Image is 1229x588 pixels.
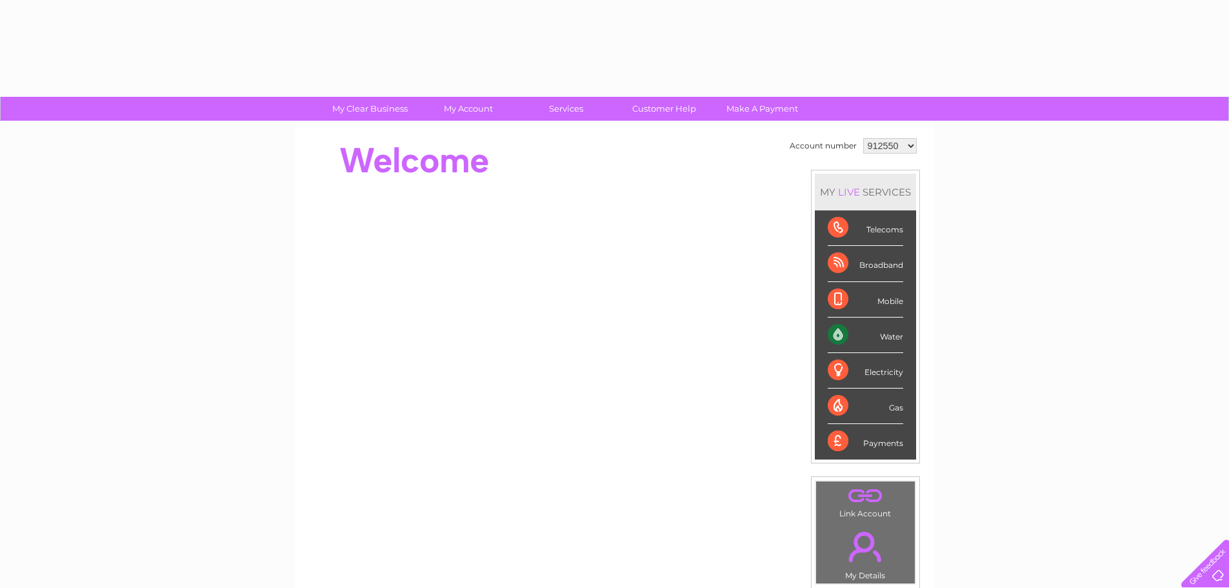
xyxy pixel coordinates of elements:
[815,174,916,210] div: MY SERVICES
[819,485,912,507] a: .
[835,186,863,198] div: LIVE
[828,210,903,246] div: Telecoms
[513,97,619,121] a: Services
[828,424,903,459] div: Payments
[819,524,912,569] a: .
[815,521,915,584] td: My Details
[815,481,915,522] td: Link Account
[786,135,860,157] td: Account number
[317,97,423,121] a: My Clear Business
[828,318,903,353] div: Water
[828,246,903,281] div: Broadband
[709,97,815,121] a: Make A Payment
[611,97,717,121] a: Customer Help
[828,353,903,389] div: Electricity
[828,282,903,318] div: Mobile
[415,97,521,121] a: My Account
[828,389,903,424] div: Gas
